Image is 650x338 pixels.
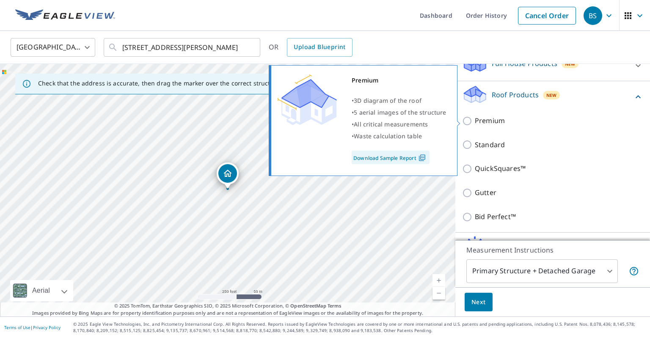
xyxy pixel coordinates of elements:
p: Roof Products [492,90,539,100]
img: Pdf Icon [416,154,428,162]
div: Primary Structure + Detached Garage [466,259,618,283]
div: • [352,107,446,118]
span: Waste calculation table [354,132,422,140]
a: OpenStreetMap [290,302,326,309]
div: Roof ProductsNew [462,85,643,109]
div: • [352,95,446,107]
p: Standard [475,140,505,150]
div: • [352,130,446,142]
a: Upload Blueprint [287,38,352,57]
img: EV Logo [15,9,115,22]
p: | [4,325,61,330]
div: Full House ProductsNew [462,53,643,77]
div: OR [269,38,353,57]
span: Upload Blueprint [294,42,345,52]
a: Cancel Order [518,7,576,25]
span: © 2025 TomTom, Earthstar Geographics SIO, © 2025 Microsoft Corporation, © [114,302,342,310]
p: Gutter [475,187,496,198]
p: Check that the address is accurate, then drag the marker over the correct structure. [38,80,282,87]
div: Solar ProductsNew [462,236,643,260]
span: 5 aerial images of the structure [354,108,446,116]
input: Search by address or latitude-longitude [122,36,243,59]
a: Download Sample Report [352,151,430,164]
a: Privacy Policy [33,324,61,330]
div: • [352,118,446,130]
a: Current Level 17, Zoom In [432,274,445,287]
span: All critical measurements [354,120,428,128]
span: Next [471,297,486,308]
div: Premium [352,74,446,86]
a: Terms of Use [4,324,30,330]
p: Bid Perfect™ [475,212,516,222]
img: Premium [278,74,337,125]
a: Current Level 17, Zoom Out [432,287,445,300]
button: Next [465,293,493,312]
span: New [546,92,557,99]
span: New [565,60,576,67]
div: Aerial [10,280,73,301]
div: Aerial [30,280,52,301]
p: © 2025 Eagle View Technologies, Inc. and Pictometry International Corp. All Rights Reserved. Repo... [73,321,646,334]
p: Measurement Instructions [466,245,639,255]
div: [GEOGRAPHIC_DATA] [11,36,95,59]
div: Dropped pin, building 1, Residential property, 8365 Gatewater Dr Monticello, MN 55362 [217,162,239,189]
div: BS [584,6,602,25]
p: Premium [475,115,505,126]
p: QuickSquares™ [475,163,526,174]
a: Terms [328,302,342,309]
span: 3D diagram of the roof [354,96,421,104]
span: Your report will include the primary structure and a detached garage if one exists. [629,266,639,276]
